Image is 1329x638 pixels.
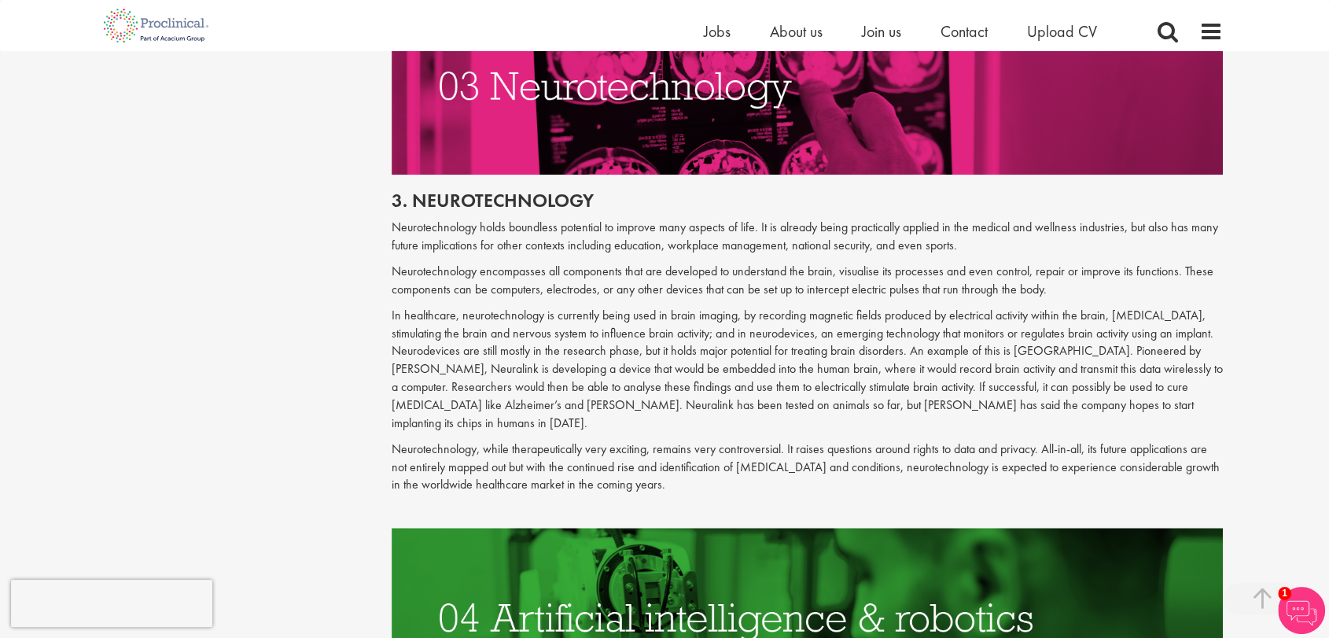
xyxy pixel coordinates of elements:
[392,441,1224,495] p: Neurotechnology, while therapeutically very exciting, remains very controversial. It raises quest...
[392,190,1224,211] h2: 3. Neurotechnology
[770,21,823,42] a: About us
[1027,21,1097,42] a: Upload CV
[862,21,901,42] a: Join us
[704,21,731,42] a: Jobs
[392,307,1224,433] p: In healthcare, neurotechnology is currently being used in brain imaging, by recording magnetic fi...
[11,580,212,627] iframe: reCAPTCHA
[1278,587,1325,634] img: Chatbot
[392,263,1224,299] p: Neurotechnology encompasses all components that are developed to understand the brain, visualise ...
[392,219,1224,255] p: Neurotechnology holds boundless potential to improve many aspects of life. It is already being pr...
[941,21,988,42] a: Contact
[1278,587,1291,600] span: 1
